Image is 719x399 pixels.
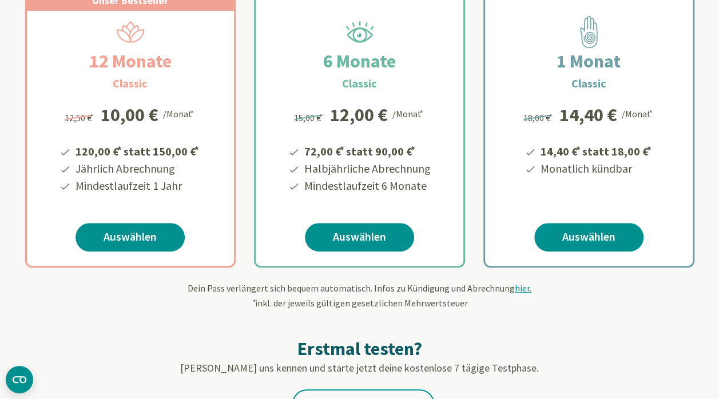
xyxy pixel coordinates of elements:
li: 14,40 € statt 18,00 € [539,141,653,160]
li: 120,00 € statt 150,00 € [74,141,201,160]
li: Mindestlaufzeit 6 Monate [303,177,431,194]
button: CMP-Widget öffnen [6,366,33,393]
div: 10,00 € [101,106,158,124]
div: /Monat [163,106,196,121]
div: /Monat [392,106,425,121]
h3: Classic [113,75,148,92]
div: /Monat [622,106,654,121]
p: [PERSON_NAME] uns kennen und starte jetzt deine kostenlose 7 tägige Testphase. [25,360,694,376]
h2: Erstmal testen? [25,337,694,360]
h2: 6 Monate [296,47,423,75]
li: Halbjährliche Abrechnung [303,160,431,177]
a: Auswählen [305,223,414,252]
li: Jährlich Abrechnung [74,160,201,177]
li: Mindestlaufzeit 1 Jahr [74,177,201,194]
div: 14,40 € [559,106,617,124]
a: Auswählen [534,223,643,252]
h2: 1 Monat [529,47,648,75]
span: hier. [515,282,531,294]
h3: Classic [342,75,377,92]
li: Monatlich kündbar [539,160,653,177]
div: Dein Pass verlängert sich bequem automatisch. Infos zu Kündigung und Abrechnung [25,281,694,310]
span: 15,00 € [294,112,324,123]
h3: Classic [571,75,606,92]
span: inkl. der jeweils gültigen gesetzlichen Mehrwertsteuer [252,297,468,309]
h2: 12 Monate [62,47,199,75]
li: 72,00 € statt 90,00 € [303,141,431,160]
div: 12,00 € [330,106,388,124]
a: Auswählen [76,223,185,252]
span: 18,00 € [523,112,554,123]
span: 12,50 € [65,112,95,123]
